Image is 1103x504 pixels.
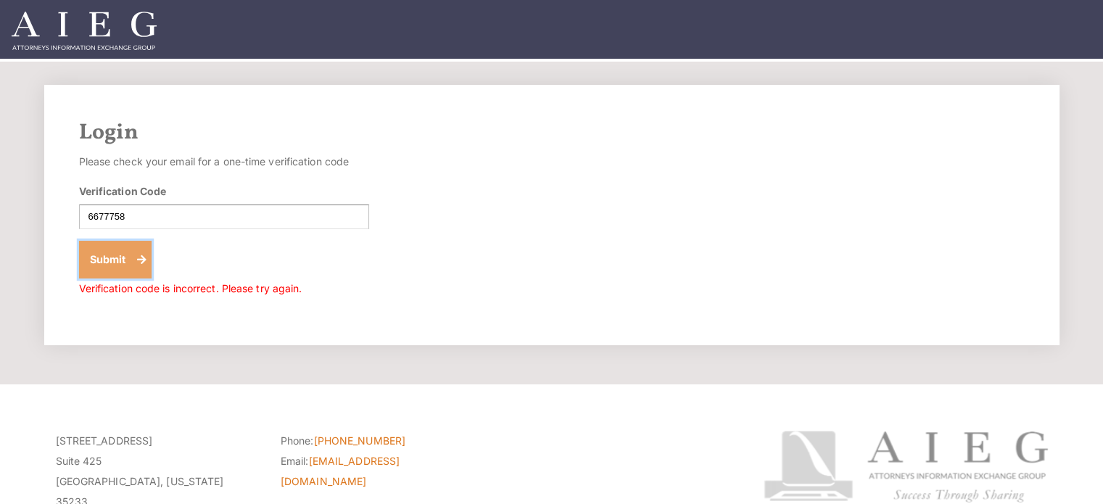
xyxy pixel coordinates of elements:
img: Attorneys Information Exchange Group [12,12,157,50]
span: Verification code is incorrect. Please try again. [79,282,302,294]
button: Submit [79,241,152,278]
li: Email: [281,451,484,492]
a: [EMAIL_ADDRESS][DOMAIN_NAME] [281,455,400,487]
a: [PHONE_NUMBER] [314,434,405,447]
p: Please check your email for a one-time verification code [79,152,369,172]
label: Verification Code [79,183,167,199]
h2: Login [79,120,1025,146]
img: Attorneys Information Exchange Group logo [764,431,1048,503]
li: Phone: [281,431,484,451]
